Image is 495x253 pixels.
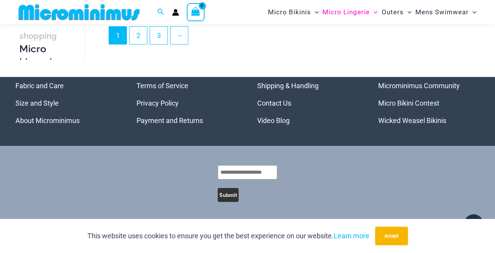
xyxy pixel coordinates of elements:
a: Search icon link [157,7,164,17]
span: Menu Toggle [404,2,411,22]
nav: Site Navigation [265,1,480,23]
span: Menu Toggle [311,2,319,22]
button: Submit [218,188,239,202]
h3: Micro Lingerie [19,29,58,68]
a: Wicked Weasel Bikinis [378,116,446,125]
span: Outers [382,2,404,22]
span: Page 1 [109,27,126,44]
nav: Menu [378,77,480,129]
a: View Shopping Cart, empty [187,3,205,21]
span: Micro Lingerie [323,2,370,22]
a: Terms of Service [137,82,188,90]
a: Page 3 [150,27,167,44]
span: Mens Swimwear [415,2,469,22]
img: MM SHOP LOGO FLAT [15,3,143,21]
a: → [171,27,188,44]
a: Contact Us [257,99,291,107]
span: Micro Bikinis [268,2,311,22]
aside: Footer Widget 1 [15,77,117,129]
a: Mens SwimwearMenu ToggleMenu Toggle [413,2,478,22]
a: Microminimus Community [378,82,460,90]
aside: Footer Widget 4 [378,77,480,129]
a: Fabric and Care [15,82,64,90]
a: OutersMenu ToggleMenu Toggle [380,2,413,22]
nav: Menu [15,77,117,129]
nav: Product Pagination [108,26,479,49]
a: Micro BikinisMenu ToggleMenu Toggle [266,2,321,22]
a: Video Blog [257,116,290,125]
button: Accept [375,227,408,245]
a: About Microminimus [15,116,80,125]
a: Micro LingerieMenu ToggleMenu Toggle [321,2,379,22]
span: Menu Toggle [469,2,476,22]
a: Page 2 [130,27,147,44]
a: Micro Bikini Contest [378,99,439,107]
span: shopping [19,31,57,41]
a: Size and Style [15,99,59,107]
nav: Menu [137,77,238,129]
a: Shipping & Handling [257,82,319,90]
a: Learn more [334,232,369,240]
a: Privacy Policy [137,99,179,107]
a: Account icon link [172,9,179,16]
a: Payment and Returns [137,116,203,125]
p: This website uses cookies to ensure you get the best experience on our website. [87,230,369,242]
aside: Footer Widget 2 [137,77,238,129]
aside: Footer Widget 3 [257,77,359,129]
span: Menu Toggle [370,2,377,22]
nav: Menu [257,77,359,129]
